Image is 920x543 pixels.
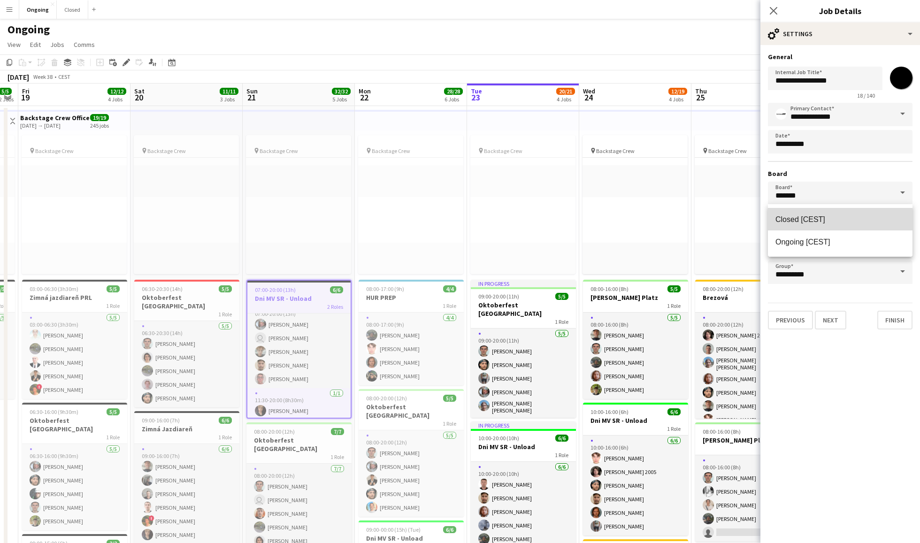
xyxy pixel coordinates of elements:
button: Ongoing [19,0,57,19]
app-card-role: 5/503:00-06:30 (3h30m)[PERSON_NAME][PERSON_NAME][PERSON_NAME][PERSON_NAME]![PERSON_NAME] [22,313,127,399]
span: 08:00-20:00 (12h) [254,428,295,435]
span: Comms [74,40,95,49]
div: Backstage Crew [583,135,688,274]
span: 4/4 [443,285,456,292]
span: 6/6 [555,435,568,442]
div: 06:30-20:30 (14h)5/5Oktoberfest [GEOGRAPHIC_DATA]1 Role5/506:30-20:30 (14h)[PERSON_NAME][PERSON_N... [134,280,239,407]
h3: Dni MV SR - Unload [583,416,688,425]
span: Backstage Crew [147,147,186,154]
div: Backstage Crew [358,135,463,274]
h1: Ongoing [8,23,50,37]
h3: HUR PREP [359,293,464,302]
div: [DATE] → [DATE] [20,122,90,129]
span: 10:00-16:00 (6h) [590,408,629,415]
div: In progress [471,280,576,287]
span: Mon [359,87,371,95]
span: 11/11 [220,88,238,95]
div: Backstage Crew [695,135,800,274]
span: 1 Role [555,451,568,459]
button: Previous [768,311,813,329]
app-card-role: 4/508:00-16:00 (8h)[PERSON_NAME][PERSON_NAME][PERSON_NAME][PERSON_NAME] [695,455,800,542]
div: In progress09:00-20:00 (11h)5/5Oktoberfest [GEOGRAPHIC_DATA]1 Role5/509:00-20:00 (11h)[PERSON_NAM... [471,280,576,418]
span: 12/19 [668,88,687,95]
h3: Oktoberfest [GEOGRAPHIC_DATA] [134,293,239,310]
span: 1 Role [667,425,681,432]
span: Jobs [50,40,64,49]
app-job-card: 07:00-20:00 (13h)6/6Dni MV SR - Unload2 Roles5/507:00-20:00 (13h)[PERSON_NAME] [PERSON_NAME][PERS... [246,280,352,419]
span: 21 [245,92,258,103]
a: View [4,38,24,51]
span: 7/7 [331,428,344,435]
span: 1 Role [443,420,456,427]
button: Closed [57,0,88,19]
span: 1 Role [330,453,344,460]
h3: Backstage Crew Office [20,114,90,122]
span: 5/5 [107,408,120,415]
span: Sat [134,87,145,95]
span: Backstage Crew [484,147,522,154]
span: 28/28 [444,88,463,95]
span: 5/5 [107,285,120,292]
a: Comms [70,38,99,51]
span: 09:00-00:00 (15h) (Tue) [366,526,421,533]
app-job-card: 08:00-16:00 (8h)4/5[PERSON_NAME] Platz1 Role4/508:00-16:00 (8h)[PERSON_NAME][PERSON_NAME][PERSON_... [695,422,800,542]
h3: Oktoberfest [GEOGRAPHIC_DATA] [246,436,352,453]
app-card-role: 5/508:00-16:00 (8h)[PERSON_NAME][PERSON_NAME][PERSON_NAME][PERSON_NAME][PERSON_NAME] [583,313,688,399]
span: 5/5 [667,285,681,292]
span: 32/32 [332,88,351,95]
app-job-card: Backstage Crew [22,135,127,274]
span: 24 [582,92,595,103]
span: 06:30-16:00 (9h30m) [30,408,78,415]
span: 1 Role [667,302,681,309]
span: 08:00-20:00 (12h) [366,395,407,402]
h3: Brezová [695,293,800,302]
span: 20 [133,92,145,103]
div: 4 Jobs [108,96,126,103]
span: Backstage Crew [260,147,298,154]
div: 4 Jobs [669,96,687,103]
app-card-role: 5/506:30-20:30 (14h)[PERSON_NAME][PERSON_NAME][PERSON_NAME][PERSON_NAME][PERSON_NAME] [134,321,239,407]
h3: Dni MV SR - Unload [359,534,464,543]
span: 06:30-20:30 (14h) [142,285,183,292]
span: 1 Role [106,434,120,441]
h3: Oktoberfest [GEOGRAPHIC_DATA] [22,416,127,433]
span: View [8,40,21,49]
span: 20/21 [556,88,575,95]
div: 3 Jobs [220,96,238,103]
app-job-card: Backstage Crew [470,135,575,274]
app-job-card: 08:00-20:00 (12h)5/5Oktoberfest [GEOGRAPHIC_DATA]1 Role5/508:00-20:00 (12h)[PERSON_NAME][PERSON_N... [359,389,464,517]
button: Next [815,311,846,329]
span: 08:00-17:00 (9h) [366,285,404,292]
span: Tue [471,87,482,95]
div: Settings [760,23,920,45]
span: 18 / 140 [850,92,882,99]
app-job-card: 06:30-16:00 (9h30m)5/5Oktoberfest [GEOGRAPHIC_DATA]1 Role5/506:30-16:00 (9h30m)[PERSON_NAME][PERS... [22,403,127,530]
app-card-role: 4/408:00-17:00 (9h)[PERSON_NAME][PERSON_NAME][PERSON_NAME][PERSON_NAME] [359,313,464,385]
span: 1 Role [218,434,232,441]
span: 6/6 [667,408,681,415]
h3: General [768,53,912,61]
span: Thu [695,87,707,95]
span: 09:00-20:00 (11h) [478,293,519,300]
div: 5 Jobs [332,96,350,103]
app-job-card: Backstage Crew [134,135,239,274]
span: 1 Role [218,311,232,318]
app-job-card: 08:00-17:00 (9h)4/4HUR PREP1 Role4/408:00-17:00 (9h)[PERSON_NAME][PERSON_NAME][PERSON_NAME][PERSO... [359,280,464,385]
button: Finish [877,311,912,329]
span: 5/5 [555,293,568,300]
h3: Oktoberfest [GEOGRAPHIC_DATA] [359,403,464,420]
a: Jobs [46,38,68,51]
app-card-role: 5/509:00-20:00 (11h)[PERSON_NAME][PERSON_NAME][PERSON_NAME][PERSON_NAME][PERSON_NAME] [PERSON_NAME] [471,329,576,418]
div: 08:00-16:00 (8h)5/5[PERSON_NAME] Platz1 Role5/508:00-16:00 (8h)[PERSON_NAME][PERSON_NAME][PERSON_... [583,280,688,399]
span: Fri [22,87,30,95]
span: 6/6 [330,286,343,293]
span: 5/5 [219,285,232,292]
h3: Job Details [760,5,920,17]
h3: Board [768,169,912,178]
span: 08:00-16:00 (8h) [703,428,741,435]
